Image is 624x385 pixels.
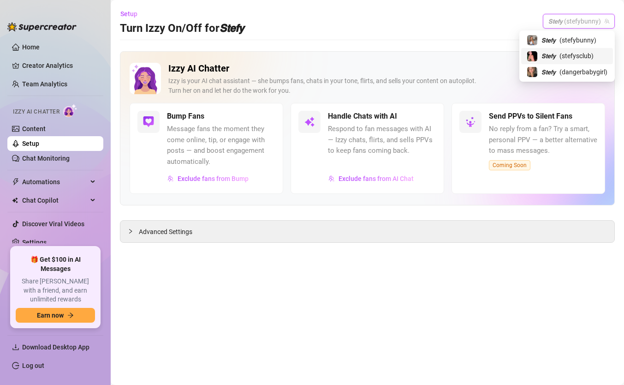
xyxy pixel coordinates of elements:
[527,51,537,61] img: 𝙎𝙩𝙚𝙛𝙮 (@stefysclub)
[559,67,607,77] span: ( dangerbabygirl )
[541,67,556,77] span: 𝙎𝙩𝙚𝙛𝙮
[22,220,84,228] a: Discover Viral Videos
[67,312,74,319] span: arrow-right
[559,51,594,61] span: ( stefysclub )
[120,21,244,36] h3: Turn Izzy On/Off for 𝙎𝙩𝙚𝙛𝙮
[167,111,204,122] h5: Bump Fans
[168,76,576,96] div: Izzy is your AI chat assistant — she bumps fans, chats in your tone, flirts, and sells your conte...
[328,175,335,182] img: svg%3e
[143,116,154,127] img: svg%3e
[22,362,44,369] a: Log out
[548,14,609,28] span: 𝙎𝙩𝙚𝙛𝙮 (stefybunny)
[22,174,88,189] span: Automations
[63,104,77,117] img: AI Chatter
[12,178,19,186] span: thunderbolt
[22,193,88,208] span: Chat Copilot
[489,160,530,170] span: Coming Soon
[22,155,70,162] a: Chat Monitoring
[178,175,249,182] span: Exclude fans from Bump
[168,63,576,74] h2: Izzy AI Chatter
[604,18,610,24] span: team
[167,124,275,167] span: Message fans the moment they come online, tip, or engage with posts — and boost engagement automa...
[541,51,556,61] span: 𝙎𝙩𝙚𝙛𝙮
[541,35,556,45] span: 𝙎𝙩𝙚𝙛𝙮
[328,111,397,122] h5: Handle Chats with AI
[12,197,18,204] img: Chat Copilot
[22,80,67,88] a: Team Analytics
[339,175,414,182] span: Exclude fans from AI Chat
[130,63,161,94] img: Izzy AI Chatter
[489,111,572,122] h5: Send PPVs to Silent Fans
[139,227,192,237] span: Advanced Settings
[12,343,19,351] span: download
[22,239,47,246] a: Settings
[128,229,133,234] span: collapsed
[22,140,39,147] a: Setup
[16,277,95,304] span: Share [PERSON_NAME] with a friend, and earn unlimited rewards
[16,308,95,323] button: Earn nowarrow-right
[22,43,40,51] a: Home
[167,175,174,182] img: svg%3e
[328,124,436,156] span: Respond to fan messages with AI — Izzy chats, flirts, and sells PPVs to keep fans coming back.
[16,255,95,273] span: 🎁 Get $100 in AI Messages
[489,124,597,156] span: No reply from a fan? Try a smart, personal PPV — a better alternative to mass messages.
[120,6,145,21] button: Setup
[22,58,96,73] a: Creator Analytics
[13,108,59,116] span: Izzy AI Chatter
[120,10,137,18] span: Setup
[465,116,476,127] img: svg%3e
[7,22,77,31] img: logo-BBDzfeDw.svg
[328,171,414,186] button: Exclude fans from AI Chat
[527,67,537,77] img: 𝙎𝙩𝙚𝙛𝙮 (@dangerbabygirl)
[22,343,89,351] span: Download Desktop App
[22,125,46,132] a: Content
[37,312,64,319] span: Earn now
[304,116,315,127] img: svg%3e
[527,35,537,45] img: 𝙎𝙩𝙚𝙛𝙮 (@stefybunny)
[167,171,249,186] button: Exclude fans from Bump
[559,35,596,45] span: ( stefybunny )
[128,226,139,236] div: collapsed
